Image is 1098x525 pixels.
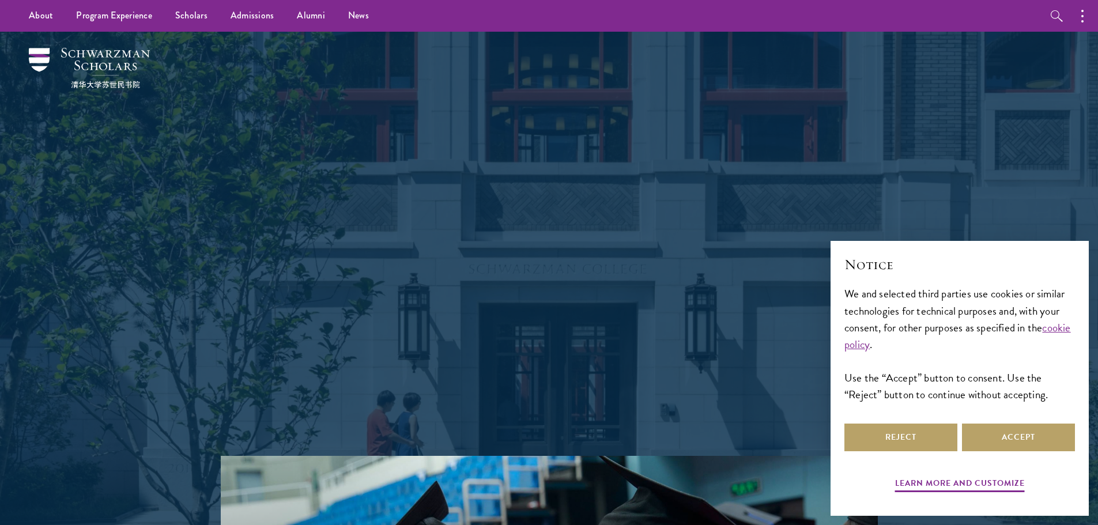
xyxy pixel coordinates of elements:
button: Accept [962,424,1075,451]
button: Reject [844,424,957,451]
div: We and selected third parties use cookies or similar technologies for technical purposes and, wit... [844,285,1075,402]
h2: Notice [844,255,1075,274]
button: Learn more and customize [895,476,1025,494]
a: cookie policy [844,319,1071,353]
img: Schwarzman Scholars [29,48,150,88]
